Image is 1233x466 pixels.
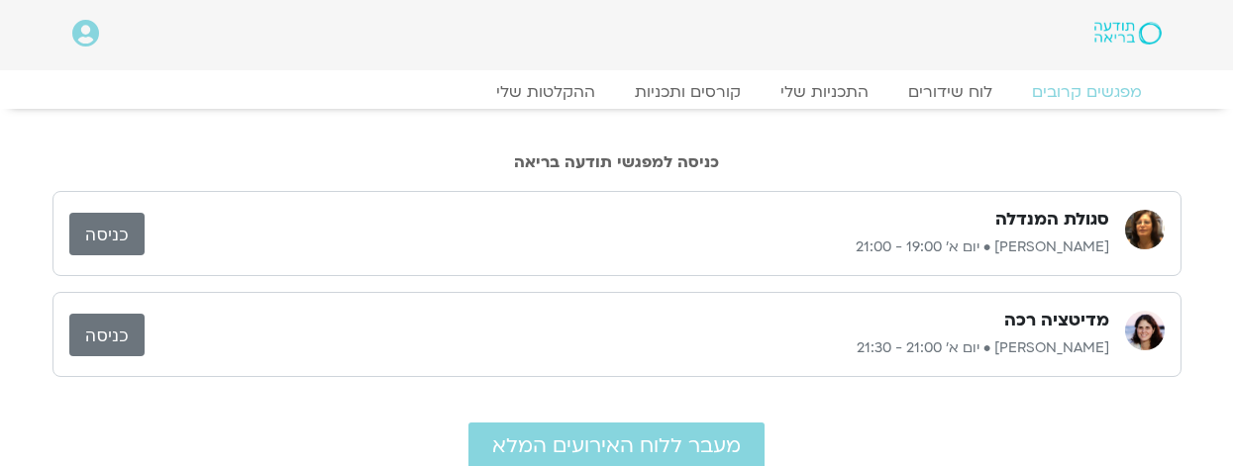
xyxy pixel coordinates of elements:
[1012,82,1162,102] a: מפגשים קרובים
[1125,210,1165,249] img: רונית הולנדר
[69,213,145,255] a: כניסה
[69,314,145,356] a: כניסה
[995,208,1109,232] h3: סגולת המנדלה
[492,434,741,457] span: מעבר ללוח האירועים המלא
[615,82,761,102] a: קורסים ותכניות
[145,235,1109,259] p: [PERSON_NAME] • יום א׳ 19:00 - 21:00
[1125,311,1165,350] img: מיכל גורל
[761,82,888,102] a: התכניות שלי
[1004,309,1109,332] h3: מדיטציה רכה
[145,336,1109,360] p: [PERSON_NAME] • יום א׳ 21:00 - 21:30
[888,82,1012,102] a: לוח שידורים
[476,82,615,102] a: ההקלטות שלי
[52,153,1182,171] h2: כניסה למפגשי תודעה בריאה
[72,82,1162,102] nav: Menu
